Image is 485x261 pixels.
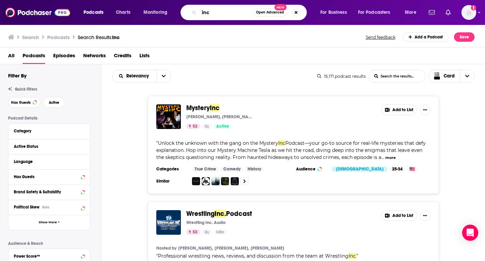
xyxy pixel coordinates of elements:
img: Wrestling Inc. Podcast [156,210,181,235]
div: Brand Safety & Suitability [14,190,79,194]
span: Charts [116,8,130,17]
button: Active [43,97,65,108]
span: 52 [193,123,197,130]
button: Category [14,127,85,135]
a: [PERSON_NAME], [178,246,213,251]
span: New [274,4,287,10]
span: For Podcasters [358,8,390,17]
a: All [8,50,14,64]
button: Power Score™ [14,252,85,260]
a: WrestlingInc.Podcast [186,210,252,218]
span: Podcast—your go-to source for real-life mysteries that defy explanation. Hop into our Mystery Mac... [156,140,426,160]
div: Power Score™ [14,254,79,259]
span: Show More [39,221,57,224]
img: User Profile [461,5,476,20]
button: Add to List [381,210,417,221]
img: Mystery Inc [156,104,181,129]
span: Credits [114,50,131,64]
button: Brand Safety & Suitability [14,188,85,196]
div: Has Guests [14,174,79,179]
span: Quick Filters [15,87,37,92]
button: Has Guests [14,172,85,181]
button: Send feedback [364,34,397,40]
div: Search podcasts, credits, & more... [187,5,313,20]
span: Professional wrestling news, reviews, and discussion from the team at Wrestling [158,253,349,259]
a: Active [214,124,232,129]
a: Charts [111,7,134,18]
span: Active [49,101,59,104]
span: Inc. [349,253,356,259]
span: " [156,140,426,160]
img: The New York Mystery Machine [221,177,229,185]
input: Search podcasts, credits, & more... [199,7,253,18]
span: Idle [216,229,224,236]
p: Wrestling Inc. Audio [186,220,226,225]
button: Active Status [14,142,85,151]
a: Networks [83,50,106,64]
span: Wrestling [186,209,215,218]
span: Logged in as mtraynor [461,5,476,20]
button: Add to List [381,104,417,115]
div: 25-34 [389,166,405,172]
h2: Filter By [8,72,27,79]
h2: Choose List sort [112,70,171,83]
button: open menu [400,7,425,18]
a: [PERSON_NAME], [215,246,249,251]
div: Category [14,129,80,133]
a: True Crime [192,166,219,172]
span: Unlock the unknown with the gang on the Mystery [158,140,278,146]
button: open menu [157,70,171,82]
button: Show More Button [420,210,430,221]
span: Card [444,74,455,78]
span: Open Advanced [256,11,284,14]
img: Rotten to the Core [231,177,239,185]
h3: Audience [296,166,326,172]
div: Beta [42,205,50,209]
span: Has Guests [11,101,31,104]
span: Episodes [53,50,75,64]
a: Search Results:inc [78,34,120,40]
h3: Similar [156,178,187,184]
h4: Hosted by [156,246,176,251]
a: The Midwest Crime Files [192,177,200,185]
span: More [405,8,416,17]
a: Podchaser - Follow, Share and Rate Podcasts [5,6,70,19]
div: Open Intercom Messenger [462,225,478,241]
img: A Pine for True Crime [212,177,220,185]
a: MysteryInc [186,104,220,112]
p: [PERSON_NAME], [PERSON_NAME], [PERSON_NAME] [186,114,254,120]
button: Language [14,157,85,166]
button: more [385,155,396,161]
button: Has Guests [8,97,40,108]
a: Lists [139,50,150,64]
img: Texas Prison Stories [202,177,210,185]
span: " " [156,253,358,259]
button: Political SkewBeta [14,203,85,211]
h3: Podcasts [47,34,70,40]
a: Idle [214,229,227,235]
a: [PERSON_NAME] [251,246,284,251]
p: Audience & Reach [8,241,90,246]
button: open menu [316,7,355,18]
button: open menu [79,7,112,18]
span: Mystery [186,104,210,112]
span: ... [381,154,384,160]
h2: Choose View [428,70,475,83]
span: Podcasts [84,8,103,17]
div: Active Status [14,144,80,149]
svg: Add a profile image [471,5,476,10]
div: 15,171 podcast results [317,74,366,79]
span: Inc [210,104,220,112]
span: Active [216,123,229,130]
a: Podcasts [23,50,45,64]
